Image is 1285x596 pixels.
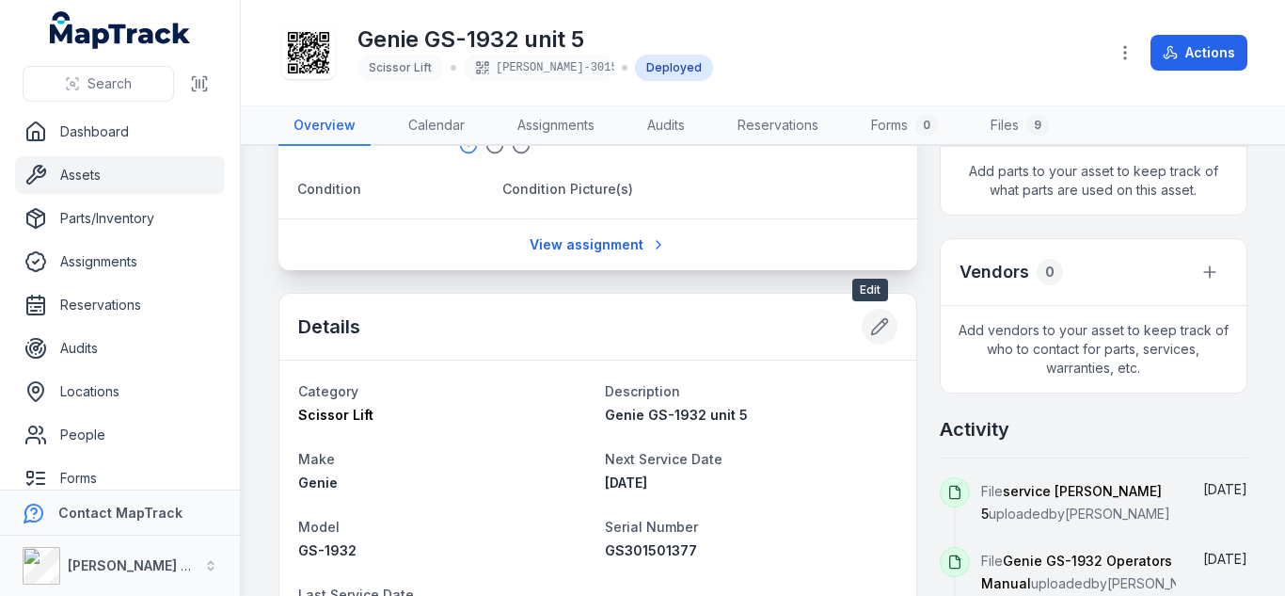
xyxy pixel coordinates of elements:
span: [DATE] [605,475,647,491]
span: Description [605,383,680,399]
a: Overview [278,106,371,146]
a: Audits [15,330,225,367]
span: Serial Number [605,519,698,535]
span: Genie GS-1932 Operators Manual [981,553,1172,591]
a: Reservations [15,286,225,324]
div: 9 [1026,114,1049,137]
a: Forms0 [856,106,953,146]
span: service [PERSON_NAME] 5 [981,483,1162,522]
span: Genie [298,475,338,491]
strong: Contact MapTrack [58,505,182,521]
time: 15/08/2025, 11:47:16 am [1203,551,1247,567]
h3: Vendors [960,259,1029,285]
time: 01/11/2025, 12:00:00 am [605,475,647,491]
span: Make [298,451,335,467]
span: Condition Picture(s) [502,181,633,197]
span: Search [87,74,132,93]
button: Actions [1150,35,1247,71]
span: Genie GS-1932 unit 5 [605,407,748,423]
span: Add vendors to your asset to keep track of who to contact for parts, services, warranties, etc. [941,306,1246,393]
span: Add parts to your asset to keep track of what parts are used on this asset. [941,147,1246,215]
span: Model [298,519,340,535]
span: File uploaded by [PERSON_NAME] [981,483,1170,522]
span: GS301501377 [605,542,697,558]
a: Audits [632,106,700,146]
span: Condition [297,181,361,197]
a: People [15,416,225,454]
span: GS-1932 [298,542,357,558]
h2: Details [298,314,360,340]
div: Deployed [635,55,713,81]
time: 09/09/2025, 3:28:04 pm [1203,481,1247,497]
span: [DATE] [1203,551,1247,567]
span: [DATE] [1203,481,1247,497]
a: Assets [15,156,225,194]
span: Category [298,383,358,399]
a: Locations [15,373,225,411]
a: Forms [15,459,225,497]
span: File uploaded by [PERSON_NAME] [981,553,1213,591]
div: 0 [1037,259,1063,285]
a: Assignments [15,243,225,281]
a: Assignments [502,106,610,146]
span: Scissor Lift [298,407,373,423]
h2: Activity [940,416,1009,443]
h1: Genie GS-1932 unit 5 [357,24,713,55]
span: Next Service Date [605,451,722,467]
a: Dashboard [15,113,225,151]
strong: [PERSON_NAME] Air [68,557,198,573]
a: Reservations [722,106,833,146]
button: Search [23,66,174,102]
a: MapTrack [50,11,191,49]
div: 0 [915,114,938,137]
a: Files9 [976,106,1064,146]
a: View assignment [517,227,678,263]
a: Calendar [393,106,480,146]
span: Edit [852,279,888,301]
span: Scissor Lift [369,60,432,74]
div: [PERSON_NAME]-3015 [464,55,614,81]
a: Parts/Inventory [15,200,225,237]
